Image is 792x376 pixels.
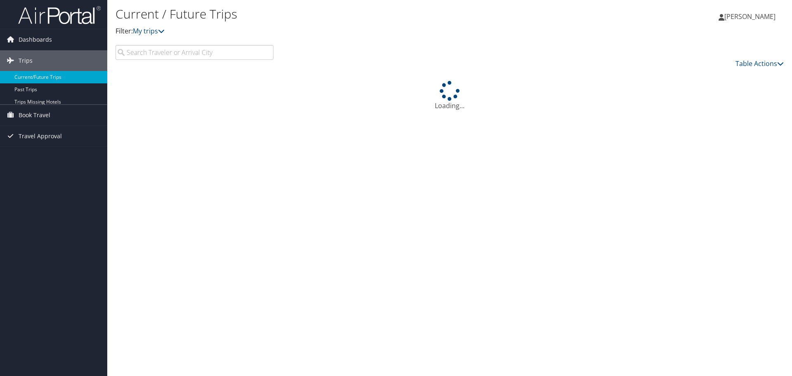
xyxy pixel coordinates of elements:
a: Table Actions [735,59,784,68]
a: [PERSON_NAME] [719,4,784,29]
span: Trips [19,50,33,71]
span: Dashboards [19,29,52,50]
a: My trips [133,26,165,35]
input: Search Traveler or Arrival City [115,45,273,60]
span: Book Travel [19,105,50,125]
span: [PERSON_NAME] [724,12,775,21]
p: Filter: [115,26,561,37]
span: Travel Approval [19,126,62,147]
div: Loading... [115,81,784,111]
img: airportal-logo.png [18,5,101,25]
h1: Current / Future Trips [115,5,561,23]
